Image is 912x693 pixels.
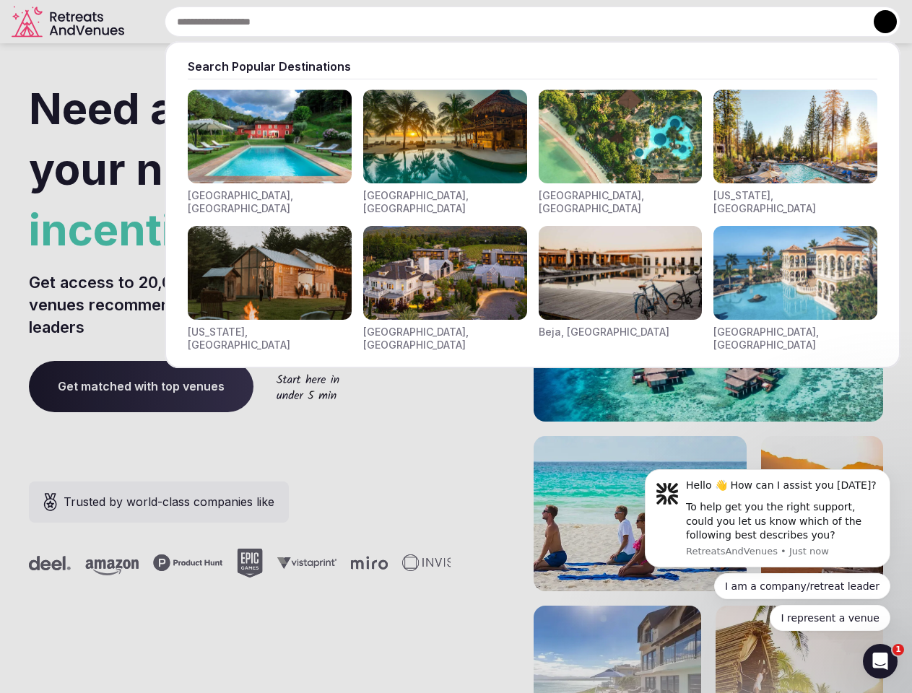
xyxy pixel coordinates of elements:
[713,326,877,351] div: [GEOGRAPHIC_DATA], [GEOGRAPHIC_DATA]
[539,90,703,214] div: Visit venues for Indonesia, Bali
[188,226,352,351] div: Visit venues for New York, USA
[363,90,527,214] div: Visit venues for Riviera Maya, Mexico
[539,226,703,351] div: Visit venues for Beja, Portugal
[713,189,877,214] div: [US_STATE], [GEOGRAPHIC_DATA]
[713,226,877,320] img: Visit venues for Canarias, Spain
[893,644,904,655] span: 1
[863,644,898,679] iframe: Intercom live chat
[363,90,527,183] img: Visit venues for Riviera Maya, Mexico
[363,226,527,351] div: Visit venues for Napa Valley, USA
[713,90,877,183] img: Visit venues for California, USA
[623,456,912,640] iframe: Intercom notifications message
[188,326,352,351] div: [US_STATE], [GEOGRAPHIC_DATA]
[539,326,669,339] div: Beja, [GEOGRAPHIC_DATA]
[539,90,703,183] img: Visit venues for Indonesia, Bali
[363,326,527,351] div: [GEOGRAPHIC_DATA], [GEOGRAPHIC_DATA]
[539,189,703,214] div: [GEOGRAPHIC_DATA], [GEOGRAPHIC_DATA]
[713,90,877,214] div: Visit venues for California, USA
[188,226,352,320] img: Visit venues for New York, USA
[539,226,703,320] img: Visit venues for Beja, Portugal
[188,90,352,183] img: Visit venues for Toscana, Italy
[188,189,352,214] div: [GEOGRAPHIC_DATA], [GEOGRAPHIC_DATA]
[188,58,877,74] div: Search Popular Destinations
[713,226,877,351] div: Visit venues for Canarias, Spain
[188,90,352,214] div: Visit venues for Toscana, Italy
[363,226,527,320] img: Visit venues for Napa Valley, USA
[363,189,527,214] div: [GEOGRAPHIC_DATA], [GEOGRAPHIC_DATA]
